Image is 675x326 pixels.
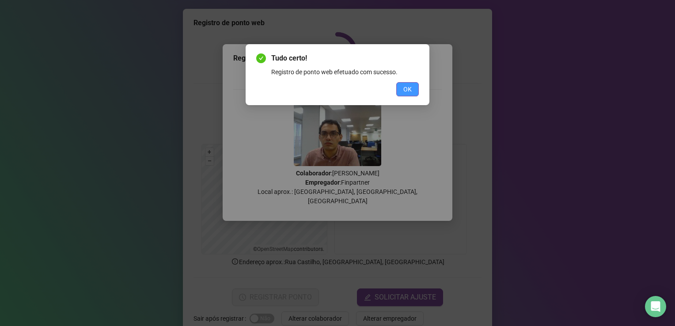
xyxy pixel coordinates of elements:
[645,296,666,317] div: Open Intercom Messenger
[403,84,412,94] span: OK
[396,82,419,96] button: OK
[271,67,419,77] div: Registro de ponto web efetuado com sucesso.
[271,53,419,64] span: Tudo certo!
[256,53,266,63] span: check-circle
